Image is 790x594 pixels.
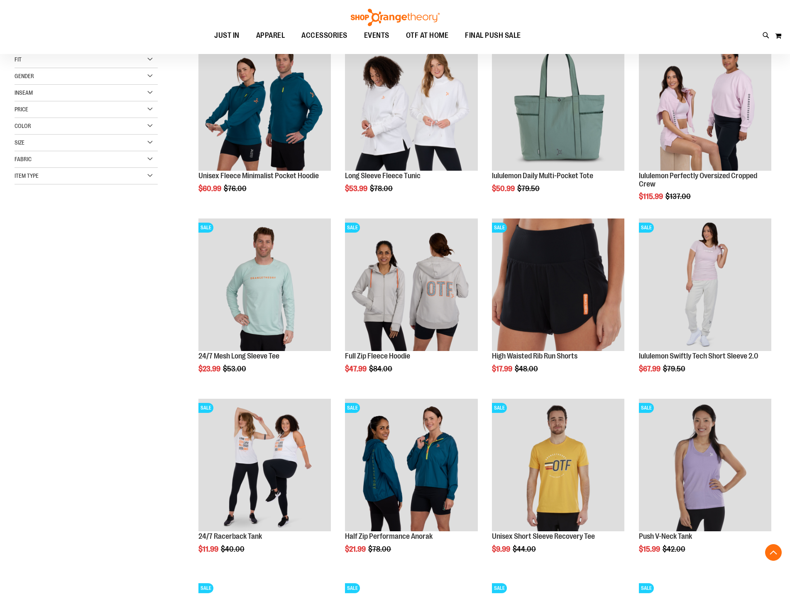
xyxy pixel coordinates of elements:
[198,399,331,531] img: 24/7 Racerback Tank
[639,399,771,533] a: Product image for Push V-Neck TankSALE
[465,26,521,45] span: FINAL PUSH SALE
[345,532,433,540] a: Half Zip Performance Anorak
[198,583,213,593] span: SALE
[513,545,537,553] span: $44.00
[492,223,507,233] span: SALE
[356,26,398,45] a: EVENTS
[492,545,511,553] span: $9.99
[194,214,335,394] div: product
[492,403,507,413] span: SALE
[248,26,293,45] a: APPAREL
[635,395,775,574] div: product
[341,34,482,214] div: product
[370,184,394,193] span: $78.00
[368,545,392,553] span: $78.00
[639,38,771,170] img: lululemon Perfectly Oversized Cropped Crew
[221,545,246,553] span: $40.00
[639,352,758,360] a: lululemon Swiftly Tech Short Sleeve 2.0
[206,26,248,45] a: JUST IN
[345,399,477,533] a: Half Zip Performance AnorakSALE
[345,399,477,531] img: Half Zip Performance Anorak
[492,184,516,193] span: $50.99
[198,545,220,553] span: $11.99
[15,89,33,96] span: Inseam
[492,583,507,593] span: SALE
[635,214,775,394] div: product
[15,123,31,129] span: Color
[488,395,629,574] div: product
[198,365,222,373] span: $23.99
[198,532,262,540] a: 24/7 Racerback Tank
[341,214,482,394] div: product
[345,184,369,193] span: $53.99
[345,38,477,172] a: Product image for Fleece Long SleeveSALE
[198,399,331,533] a: 24/7 Racerback TankSALE
[488,214,629,394] div: product
[639,218,771,352] a: lululemon Swiftly Tech Short Sleeve 2.0SALE
[492,38,624,172] a: lululemon Daily Multi-Pocket ToteSALE
[345,365,368,373] span: $47.99
[15,106,28,113] span: Price
[492,365,514,373] span: $17.99
[492,532,595,540] a: Unisex Short Sleeve Recovery Tee
[301,26,347,45] span: ACCESSORIES
[198,172,319,180] a: Unisex Fleece Minimalist Pocket Hoodie
[665,192,692,201] span: $137.00
[15,139,24,146] span: Size
[765,544,782,561] button: Back To Top
[398,26,457,45] a: OTF AT HOME
[635,34,775,222] div: product
[345,218,477,352] a: Main Image of 1457091SALE
[345,352,410,360] a: Full Zip Fleece Hoodie
[492,218,624,352] a: High Waisted Rib Run ShortsSALE
[639,218,771,351] img: lululemon Swiftly Tech Short Sleeve 2.0
[350,9,441,26] img: Shop Orangetheory
[406,26,449,45] span: OTF AT HOME
[345,172,421,180] a: Long Sleeve Fleece Tunic
[198,218,331,352] a: Main Image of 1457095SALE
[345,218,477,351] img: Main Image of 1457091
[517,184,541,193] span: $79.50
[639,223,654,233] span: SALE
[488,34,629,214] div: product
[663,365,687,373] span: $79.50
[345,223,360,233] span: SALE
[639,532,692,540] a: Push V-Neck Tank
[639,399,771,531] img: Product image for Push V-Neck Tank
[15,172,39,179] span: Item Type
[639,192,664,201] span: $115.99
[198,352,279,360] a: 24/7 Mesh Long Sleeve Tee
[663,545,687,553] span: $42.00
[345,38,477,170] img: Product image for Fleece Long Sleeve
[345,403,360,413] span: SALE
[198,218,331,351] img: Main Image of 1457095
[492,172,593,180] a: lululemon Daily Multi-Pocket Tote
[639,583,654,593] span: SALE
[223,365,247,373] span: $53.00
[214,26,240,45] span: JUST IN
[639,545,661,553] span: $15.99
[364,26,389,45] span: EVENTS
[492,399,624,531] img: Product image for Unisex Short Sleeve Recovery Tee
[639,403,654,413] span: SALE
[457,26,529,45] a: FINAL PUSH SALE
[198,223,213,233] span: SALE
[639,172,757,188] a: lululemon Perfectly Oversized Cropped Crew
[15,56,22,63] span: Fit
[639,365,662,373] span: $67.99
[198,38,331,170] img: Unisex Fleece Minimalist Pocket Hoodie
[345,545,367,553] span: $21.99
[492,352,577,360] a: High Waisted Rib Run Shorts
[15,156,32,162] span: Fabric
[194,395,335,574] div: product
[198,38,331,172] a: Unisex Fleece Minimalist Pocket HoodieSALE
[224,184,248,193] span: $76.00
[341,395,482,574] div: product
[256,26,285,45] span: APPAREL
[293,26,356,45] a: ACCESSORIES
[198,403,213,413] span: SALE
[194,34,335,214] div: product
[492,218,624,351] img: High Waisted Rib Run Shorts
[345,583,360,593] span: SALE
[492,38,624,170] img: lululemon Daily Multi-Pocket Tote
